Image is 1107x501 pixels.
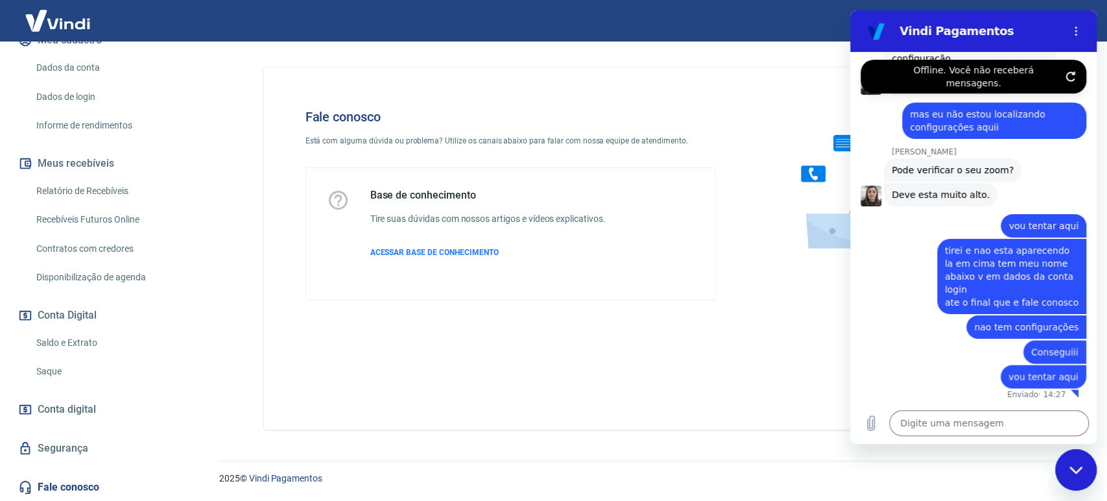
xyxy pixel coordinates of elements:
[370,248,499,257] span: ACESSAR BASE DE CONHECIMENTO
[370,212,606,226] h6: Tire suas dúvidas com nossos artigos e vídeos explicativos.
[31,206,178,233] a: Recebíveis Futuros Online
[370,189,606,202] h5: Base de conhecimento
[305,135,717,147] p: Está com alguma dúvida ou problema? Utilize os canais abaixo para falar com nossa equipe de atend...
[16,434,178,463] a: Segurança
[31,84,178,110] a: Dados de login
[219,472,1076,485] p: 2025 ©
[31,112,178,139] a: Informe de rendimentos
[249,473,322,483] a: Vindi Pagamentos
[16,1,100,40] img: Vindi
[850,10,1097,444] iframe: Janela de mensagens
[31,55,178,81] a: Dados da conta
[1055,449,1097,491] iframe: Botão para abrir a janela de mensagens, conversa em andamento
[31,264,178,291] a: Disponibilização de agenda
[370,247,606,258] a: ACESSAR BASE DE CONHECIMENTO
[775,88,972,262] img: Fale conosco
[31,178,178,204] a: Relatório de Recebíveis
[38,400,96,419] span: Conta digital
[31,330,178,356] a: Saldo e Extrato
[16,301,178,330] button: Conta Digital
[31,358,178,385] a: Saque
[305,109,717,125] h4: Fale conosco
[31,236,178,262] a: Contratos com credores
[16,149,178,178] button: Meus recebíveis
[16,395,178,424] a: Conta digital
[1045,9,1091,33] button: Sair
